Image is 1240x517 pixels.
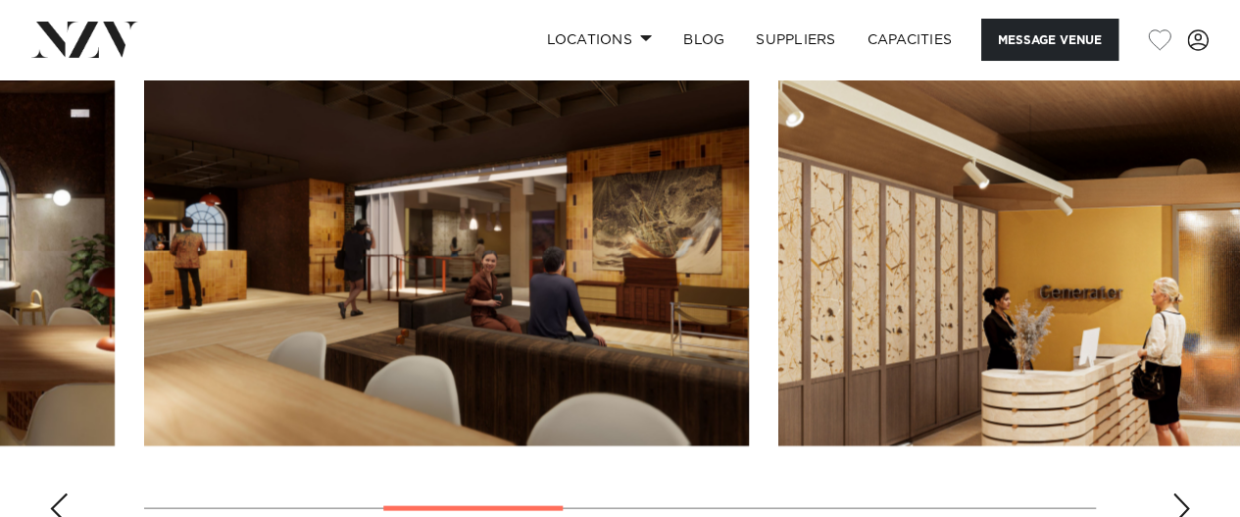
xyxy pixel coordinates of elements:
swiper-slide: 3 / 8 [144,1,749,445]
a: SUPPLIERS [740,19,851,61]
a: Locations [530,19,668,61]
a: BLOG [668,19,740,61]
button: Message Venue [981,19,1118,61]
img: nzv-logo.png [31,22,138,57]
a: Capacities [852,19,968,61]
